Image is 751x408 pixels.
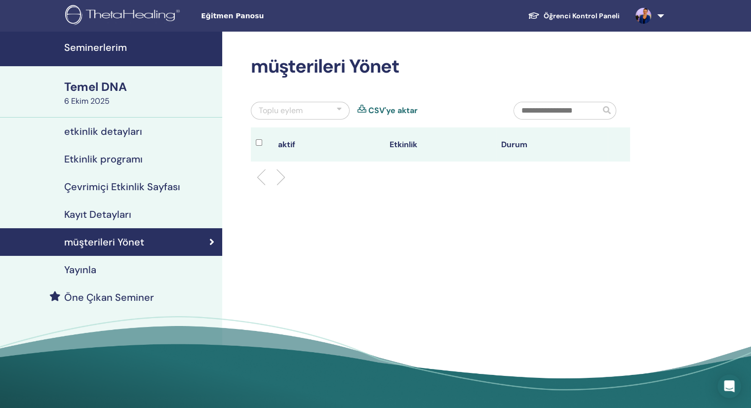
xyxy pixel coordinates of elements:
font: Çevrimiçi Etkinlik Sayfası [64,180,180,193]
font: müşterileri Yönet [251,54,399,79]
div: Intercom Messenger'ı açın [717,374,741,398]
img: logo.png [65,5,183,27]
a: Temel DNA6 Ekim 2025 [58,79,222,107]
font: Durum [501,139,527,150]
font: Etkinlik [390,139,417,150]
font: Yayınla [64,263,96,276]
font: Kayıt Detayları [64,208,131,221]
font: Seminerlerim [64,41,127,54]
font: 6 Ekim 2025 [64,96,110,106]
font: Temel DNA [64,79,127,94]
font: Öğrenci Kontrol Paneli [544,11,620,20]
font: aktif [278,139,295,150]
font: müşterileri Yönet [64,236,144,248]
font: Öne Çıkan Seminer [64,291,154,304]
img: graduation-cap-white.svg [528,11,540,20]
a: Öğrenci Kontrol Paneli [520,6,628,25]
font: Toplu eylem [259,105,303,116]
font: Etkinlik programı [64,153,143,165]
font: Eğitmen Panosu [201,12,264,20]
a: CSV'ye aktar [368,105,418,117]
font: CSV'ye aktar [368,105,418,116]
img: default.jpg [635,8,651,24]
font: etkinlik detayları [64,125,142,138]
